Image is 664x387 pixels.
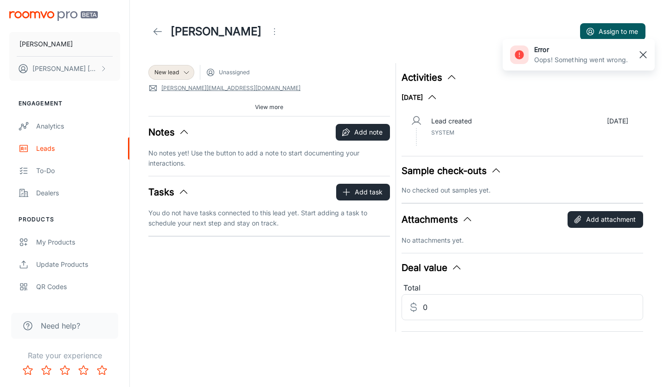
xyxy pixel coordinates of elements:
h6: error [534,45,628,55]
button: Add note [336,124,390,141]
input: Estimated deal value [423,294,643,320]
p: No attachments yet. [402,235,643,245]
img: Roomvo PRO Beta [9,11,98,21]
div: QR Codes [36,282,120,292]
div: Analytics [36,121,120,131]
span: Need help? [41,320,80,331]
div: Dealers [36,188,120,198]
div: My Products [36,237,120,247]
a: [PERSON_NAME][EMAIL_ADDRESS][DOMAIN_NAME] [161,84,300,92]
span: System [431,129,454,136]
button: Assign to me [580,23,645,40]
button: Deal value [402,261,462,275]
p: No notes yet! Use the button to add a note to start documenting your interactions. [148,148,390,168]
button: Add attachment [568,211,643,228]
p: No checked out samples yet. [402,185,643,195]
span: Unassigned [219,68,249,77]
button: [DATE] [402,92,438,103]
p: Oops! Something went wrong. [534,55,628,65]
button: [PERSON_NAME] [9,32,120,56]
button: Tasks [148,185,189,199]
p: [PERSON_NAME] [19,39,73,49]
p: [PERSON_NAME] [PERSON_NAME] [32,64,98,74]
div: Update Products [36,259,120,270]
p: Rate your experience [7,350,122,361]
button: Rate 1 star [19,361,37,380]
button: [PERSON_NAME] [PERSON_NAME] [9,57,120,81]
div: Total [402,282,643,294]
p: Lead created [431,116,472,126]
div: New lead [148,65,194,80]
button: Rate 2 star [37,361,56,380]
button: Sample check-outs [402,164,502,178]
p: You do not have tasks connected to this lead yet. Start adding a task to schedule your next step ... [148,208,390,228]
div: To-do [36,166,120,176]
button: Notes [148,125,190,139]
button: Activities [402,71,457,84]
div: Leads [36,143,120,154]
button: Rate 3 star [56,361,74,380]
button: Attachments [402,213,473,226]
h1: [PERSON_NAME] [171,23,262,40]
button: Open menu [265,22,284,41]
button: Add task [336,184,390,200]
p: [DATE] [607,116,628,126]
span: View more [255,103,283,111]
button: View more [251,100,287,114]
button: Rate 5 star [93,361,111,380]
button: Rate 4 star [74,361,93,380]
span: New lead [154,68,179,77]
